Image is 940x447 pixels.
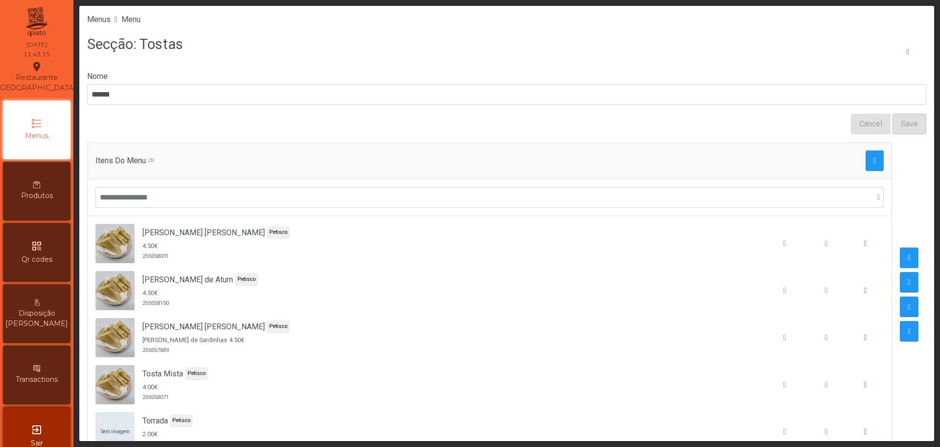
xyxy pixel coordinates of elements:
img: undefined [95,365,135,404]
span: Produtos [21,191,53,201]
span: 255057889 [142,347,290,355]
span: 255058071 [142,394,208,402]
span: Petisco [188,370,206,378]
span: [PERSON_NAME] [PERSON_NAME] [142,227,265,239]
span: 4.50€ [142,288,158,298]
img: undefined [95,318,135,357]
label: Nome [87,71,926,82]
span: [PERSON_NAME] [PERSON_NAME] [142,321,265,333]
span: Menus [25,131,48,141]
span: (5) [148,157,154,164]
i: location_on [31,61,43,73]
span: Petisco [269,228,287,237]
span: Transactions [16,374,58,385]
span: 4.50€ [142,241,158,250]
img: undefined [95,271,135,310]
span: 4.00€ [142,382,158,392]
div: [DATE] [26,40,47,49]
span: Sem imagem [101,428,130,435]
span: [PERSON_NAME] de Sardinhas [142,335,227,345]
img: qpiato [24,5,48,39]
span: Petisco [172,417,190,425]
a: Menus [87,15,111,24]
div: 11:43:15 [23,50,50,59]
span: Tosta Mista [142,368,183,380]
span: 2.00€ [142,429,158,439]
span: Disposição [PERSON_NAME] [5,308,68,329]
i: qr_code [31,240,43,252]
span: Torrada [142,415,168,427]
span: 4.50€ [229,335,244,345]
span: 255058150 [142,299,258,308]
span: [PERSON_NAME] de Atum [142,274,233,286]
span: Petisco [237,275,256,284]
span: 255058031 [142,252,290,261]
img: undefined [95,224,135,263]
span: Qr codes [22,254,52,265]
span: Menu [121,15,141,24]
h3: Secção: Tostas [87,34,183,54]
span: Petisco [269,323,287,331]
i: exit_to_app [31,424,43,436]
span: Itens Do Menu [95,155,146,167]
